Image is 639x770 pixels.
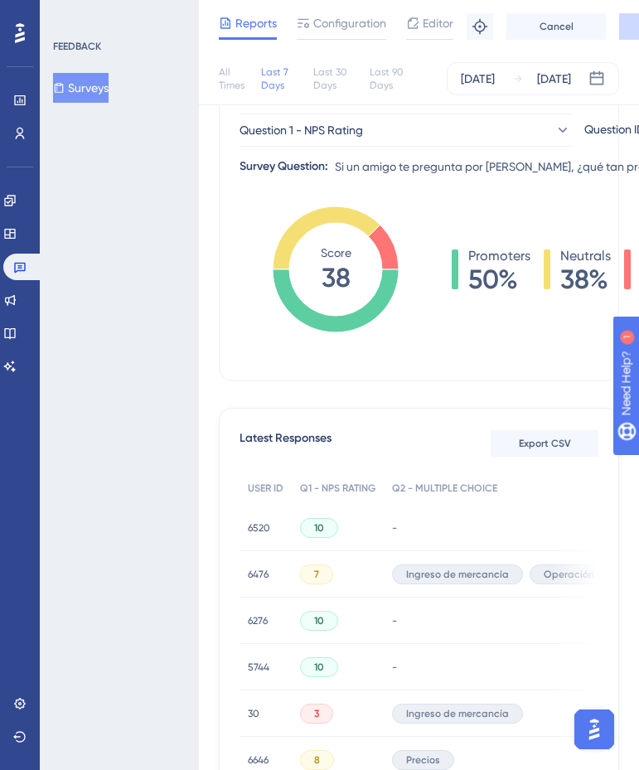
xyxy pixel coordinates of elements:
span: Precios [406,753,440,767]
span: Export CSV [519,437,571,450]
span: Q2 - MULTIPLE CHOICE [392,482,497,495]
span: Reports [235,13,277,33]
span: 5744 [248,661,269,674]
span: Promoters [468,246,530,266]
span: 38% [560,266,611,293]
div: Last 90 Days [370,65,413,92]
span: 6476 [248,568,269,581]
span: Question 1 - NPS Rating [240,120,363,140]
span: Cancel [540,20,574,33]
span: 10 [314,614,324,627]
span: Editor [423,13,453,33]
button: Cancel [506,13,606,40]
div: [DATE] [461,69,495,89]
div: Last 7 Days [261,65,300,92]
span: Need Help? [39,4,104,24]
span: - [392,521,397,535]
tspan: Score [321,246,351,259]
span: 30 [248,707,259,720]
span: Latest Responses [240,429,332,458]
iframe: UserGuiding AI Assistant Launcher [569,705,619,754]
span: - [392,661,397,674]
button: Surveys [53,73,109,103]
span: 50% [468,266,530,293]
span: 8 [314,753,320,767]
div: 1 [115,8,120,22]
div: Survey Question: [240,157,328,177]
span: 7 [314,568,319,581]
div: Last 30 Days [313,65,356,92]
span: Operación B2B [544,568,613,581]
tspan: 38 [322,262,351,293]
div: FEEDBACK [53,40,101,53]
span: Neutrals [560,246,611,266]
span: Ingreso de mercancía [406,568,509,581]
span: 10 [314,521,324,535]
span: - [392,614,397,627]
span: 10 [314,661,324,674]
span: Configuration [313,13,386,33]
div: All Times [219,65,248,92]
span: 6646 [248,753,269,767]
span: 3 [314,707,319,720]
span: Q1 - NPS RATING [300,482,375,495]
span: 6276 [248,614,268,627]
button: Question 1 - NPS Rating [240,114,571,147]
span: USER ID [248,482,283,495]
span: Ingreso de mercancía [406,707,509,720]
button: Export CSV [491,430,598,457]
span: 6520 [248,521,270,535]
div: [DATE] [537,69,571,89]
